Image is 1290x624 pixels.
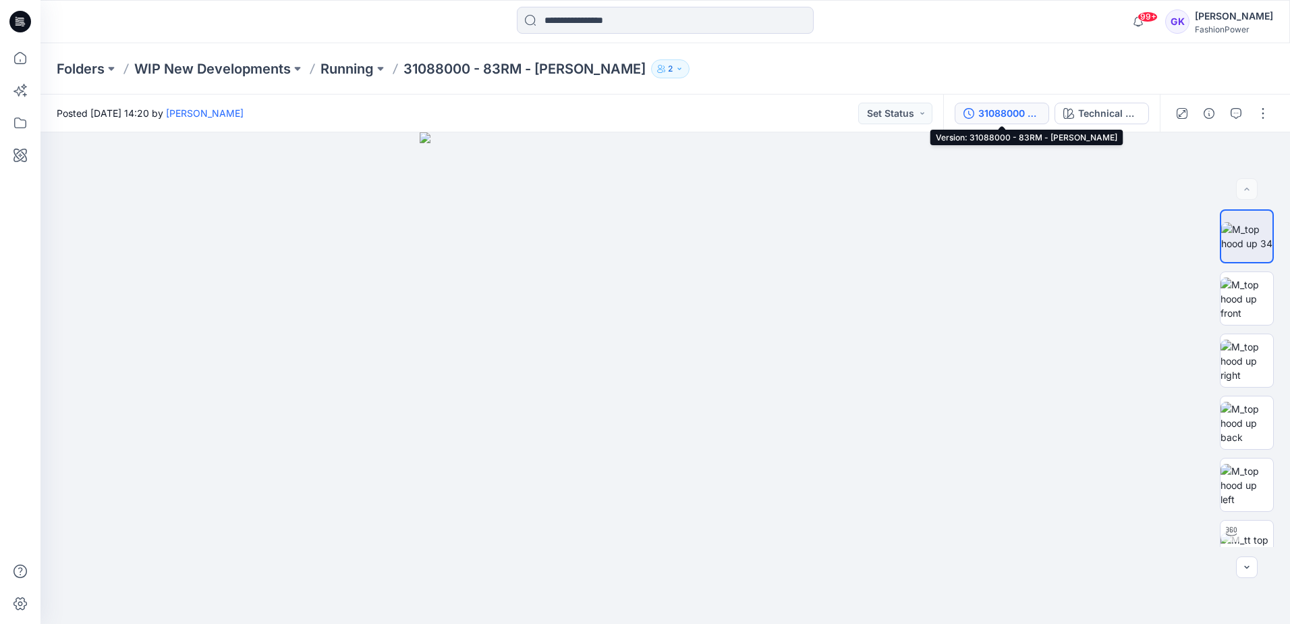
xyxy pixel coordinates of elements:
[1078,106,1140,121] div: Technical Drawing
[1221,222,1272,251] img: M_top hood up 34
[1165,9,1189,34] div: GK
[1221,464,1273,506] img: M_top hood up left
[403,59,646,78] p: 31088000 - 83RM - [PERSON_NAME]
[57,59,105,78] a: Folders
[1198,103,1220,124] button: Details
[955,103,1049,124] button: 31088000 - 83RM - [PERSON_NAME]
[166,107,244,119] a: [PERSON_NAME]
[1221,278,1273,320] img: M_top hood up front
[1221,340,1273,382] img: M_top hood up right
[1221,402,1273,444] img: M_top hood up back
[1221,533,1273,561] img: M_tt top hood up
[1138,11,1158,22] span: 99+
[320,59,374,78] a: Running
[978,106,1040,121] div: 31088000 - 83RM - Reed
[420,132,911,624] img: eyJhbGciOiJIUzI1NiIsImtpZCI6IjAiLCJzbHQiOiJzZXMiLCJ0eXAiOiJKV1QifQ.eyJkYXRhIjp7InR5cGUiOiJzdG9yYW...
[1055,103,1149,124] button: Technical Drawing
[1195,24,1273,34] div: FashionPower
[1195,8,1273,24] div: [PERSON_NAME]
[651,59,690,78] button: 2
[57,106,244,120] span: Posted [DATE] 14:20 by
[668,61,673,76] p: 2
[134,59,291,78] a: WIP New Developments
